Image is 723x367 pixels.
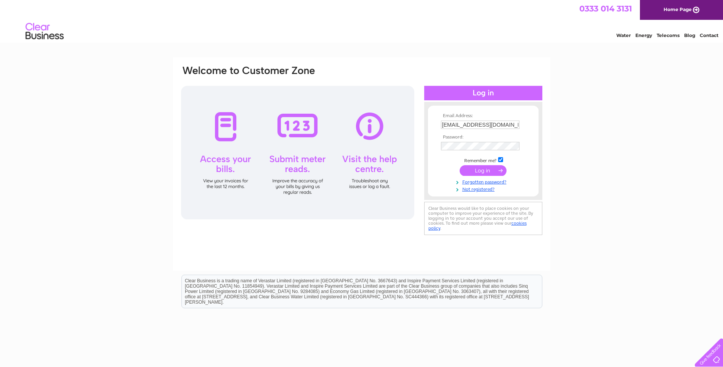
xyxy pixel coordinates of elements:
[441,185,527,192] a: Not registered?
[635,32,652,38] a: Energy
[424,202,542,235] div: Clear Business would like to place cookies on your computer to improve your experience of the sit...
[428,221,527,231] a: cookies policy
[460,165,507,176] input: Submit
[441,178,527,185] a: Forgotten password?
[616,32,631,38] a: Water
[439,156,527,164] td: Remember me?
[439,135,527,140] th: Password:
[657,32,680,38] a: Telecoms
[700,32,718,38] a: Contact
[684,32,695,38] a: Blog
[439,113,527,119] th: Email Address:
[182,4,542,37] div: Clear Business is a trading name of Verastar Limited (registered in [GEOGRAPHIC_DATA] No. 3667643...
[579,4,632,13] a: 0333 014 3131
[25,20,64,43] img: logo.png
